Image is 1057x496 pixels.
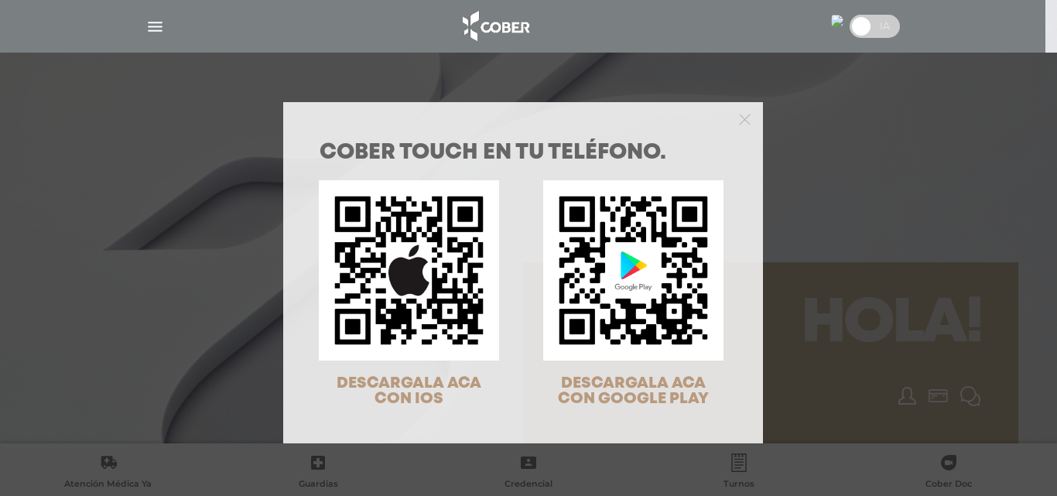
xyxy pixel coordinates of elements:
span: DESCARGALA ACA CON IOS [337,376,481,406]
img: qr-code [543,180,723,361]
button: Close [739,111,751,125]
h1: COBER TOUCH en tu teléfono. [320,142,727,164]
img: qr-code [319,180,499,361]
span: DESCARGALA ACA CON GOOGLE PLAY [558,376,709,406]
